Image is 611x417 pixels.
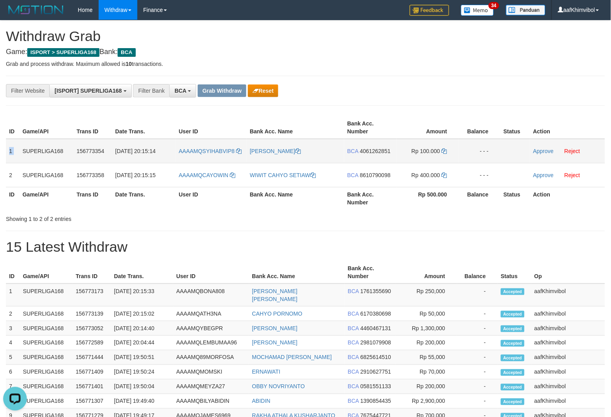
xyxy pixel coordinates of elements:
[459,187,500,209] th: Balance
[396,394,457,409] td: Rp 2,900,000
[247,187,344,209] th: Bank Acc. Name
[6,116,19,139] th: ID
[501,355,525,361] span: Accepted
[6,239,605,255] h1: 15 Latest Withdraw
[73,380,111,394] td: 156771401
[73,336,111,350] td: 156772589
[252,340,298,346] a: [PERSON_NAME]
[6,163,19,187] td: 2
[530,187,605,209] th: Action
[360,369,391,375] span: Copy 2910627751 to clipboard
[249,261,345,284] th: Bank Acc. Name
[500,187,530,209] th: Status
[531,380,605,394] td: aafKhimvibol
[73,187,112,209] th: Trans ID
[6,60,605,68] p: Grab and process withdraw. Maximum allowed is transactions.
[360,310,391,317] span: Copy 6170380698 to clipboard
[397,116,459,139] th: Amount
[252,310,303,317] a: CAHYO PORNOMO
[126,61,132,67] strong: 10
[459,139,500,163] td: - - -
[459,116,500,139] th: Balance
[19,116,73,139] th: Game/API
[73,284,111,307] td: 156773173
[457,261,498,284] th: Balance
[111,284,173,307] td: [DATE] 20:15:33
[20,307,73,321] td: SUPERLIGA168
[347,148,358,154] span: BCA
[501,325,525,332] span: Accepted
[344,187,397,209] th: Bank Acc. Number
[412,172,440,178] span: Rp 400.000
[360,354,391,361] span: Copy 6825614510 to clipboard
[6,321,20,336] td: 3
[252,354,332,361] a: MOCHAMAD [PERSON_NAME]
[20,394,73,409] td: SUPERLIGA168
[176,187,247,209] th: User ID
[348,340,359,346] span: BCA
[19,187,73,209] th: Game/API
[396,284,457,307] td: Rp 250,000
[501,340,525,347] span: Accepted
[252,369,281,375] a: ERNAWATI
[348,369,359,375] span: BCA
[173,365,249,380] td: AAAAMQMOMSKI
[250,172,316,178] a: WIWIT CAHYO SETIAW
[360,340,391,346] span: Copy 2981079908 to clipboard
[348,310,359,317] span: BCA
[252,383,305,390] a: OBBY NOVRIYANTO
[396,365,457,380] td: Rp 70,000
[531,307,605,321] td: aafKhimvibol
[20,261,73,284] th: Game/API
[530,116,605,139] th: Action
[19,139,73,163] td: SUPERLIGA168
[501,398,525,405] span: Accepted
[3,3,27,27] button: Open LiveChat chat widget
[20,336,73,350] td: SUPERLIGA168
[20,284,73,307] td: SUPERLIGA168
[457,380,498,394] td: -
[459,163,500,187] td: - - -
[348,325,359,331] span: BCA
[6,380,20,394] td: 7
[111,336,173,350] td: [DATE] 20:04:44
[533,148,554,154] a: Approve
[20,321,73,336] td: SUPERLIGA168
[111,307,173,321] td: [DATE] 20:15:02
[396,350,457,365] td: Rp 55,000
[396,321,457,336] td: Rp 1,300,000
[345,261,396,284] th: Bank Acc. Number
[531,284,605,307] td: aafKhimvibol
[173,394,249,409] td: AAAAMQBILYABIDIN
[49,84,131,97] button: [ISPORT] SUPERLIGA168
[396,380,457,394] td: Rp 200,000
[20,350,73,365] td: SUPERLIGA168
[77,148,104,154] span: 156773354
[360,148,391,154] span: Copy 4061262851 to clipboard
[531,321,605,336] td: aafKhimvibol
[531,350,605,365] td: aafKhimvibol
[248,84,278,97] button: Reset
[410,5,449,16] img: Feedback.jpg
[111,365,173,380] td: [DATE] 19:50:24
[457,336,498,350] td: -
[501,369,525,376] span: Accepted
[179,172,236,178] a: AAAAMQCAYOWIN
[489,2,499,9] span: 34
[173,261,249,284] th: User ID
[442,148,447,154] a: Copy 100000 to clipboard
[111,380,173,394] td: [DATE] 19:50:04
[111,261,173,284] th: Date Trans.
[250,148,301,154] a: [PERSON_NAME]
[457,350,498,365] td: -
[19,163,73,187] td: SUPERLIGA168
[73,261,111,284] th: Trans ID
[118,48,135,57] span: BCA
[412,148,440,154] span: Rp 100.000
[73,365,111,380] td: 156771409
[531,365,605,380] td: aafKhimvibol
[396,307,457,321] td: Rp 50,000
[77,172,104,178] span: 156773358
[173,380,249,394] td: AAAAMQMEYZA27
[252,288,298,302] a: [PERSON_NAME] [PERSON_NAME]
